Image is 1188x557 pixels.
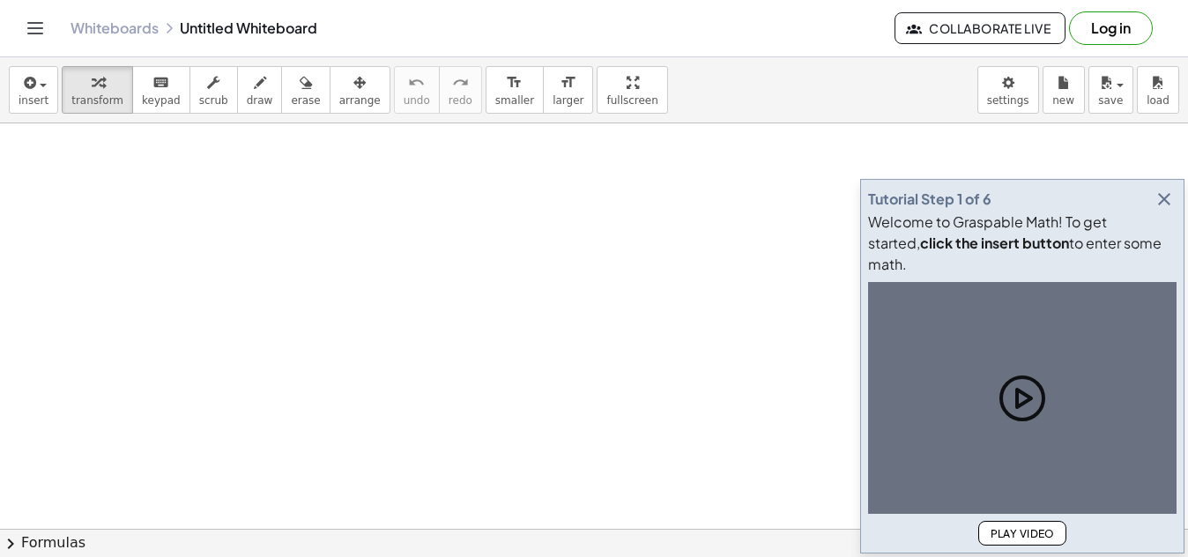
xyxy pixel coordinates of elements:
i: format_size [560,72,576,93]
button: erase [281,66,330,114]
span: load [1147,94,1169,107]
button: draw [237,66,283,114]
div: Welcome to Graspable Math! To get started, to enter some math. [868,212,1177,275]
span: settings [987,94,1029,107]
span: redo [449,94,472,107]
button: Toggle navigation [21,14,49,42]
button: Collaborate Live [895,12,1065,44]
span: smaller [495,94,534,107]
span: transform [71,94,123,107]
i: redo [452,72,469,93]
span: save [1098,94,1123,107]
i: keyboard [152,72,169,93]
button: transform [62,66,133,114]
span: erase [291,94,320,107]
i: undo [408,72,425,93]
button: scrub [189,66,238,114]
button: fullscreen [597,66,667,114]
span: insert [19,94,48,107]
span: Play Video [990,527,1055,540]
span: fullscreen [606,94,657,107]
button: undoundo [394,66,440,114]
button: load [1137,66,1179,114]
button: new [1043,66,1085,114]
button: settings [977,66,1039,114]
i: format_size [506,72,523,93]
span: arrange [339,94,381,107]
button: format_sizesmaller [486,66,544,114]
button: save [1088,66,1133,114]
button: Play Video [978,521,1066,546]
span: Collaborate Live [910,20,1051,36]
div: Tutorial Step 1 of 6 [868,189,991,210]
button: Log in [1069,11,1153,45]
button: redoredo [439,66,482,114]
span: keypad [142,94,181,107]
button: arrange [330,66,390,114]
button: keyboardkeypad [132,66,190,114]
span: new [1052,94,1074,107]
span: scrub [199,94,228,107]
span: larger [553,94,583,107]
button: format_sizelarger [543,66,593,114]
span: draw [247,94,273,107]
button: insert [9,66,58,114]
span: undo [404,94,430,107]
b: click the insert button [920,234,1069,252]
a: Whiteboards [71,19,159,37]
